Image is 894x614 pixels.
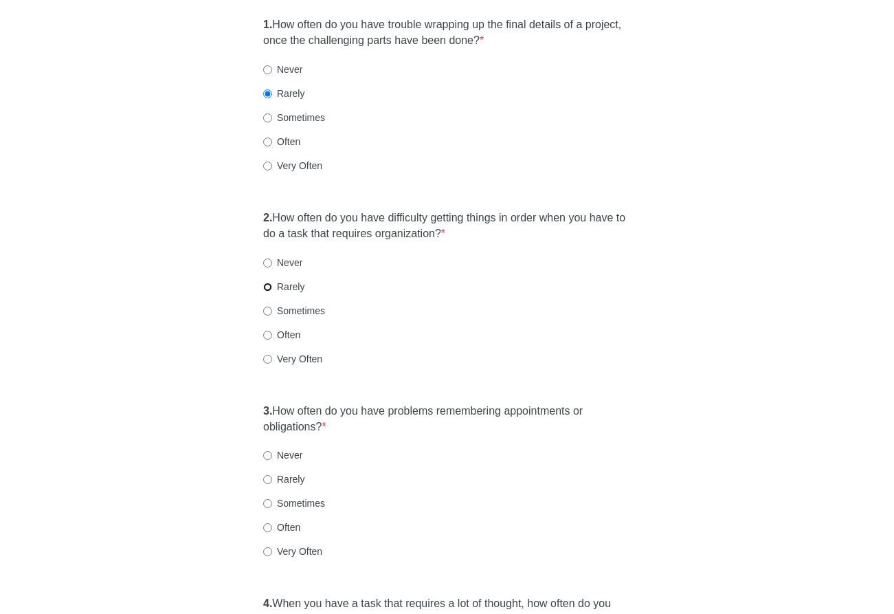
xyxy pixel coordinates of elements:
label: Sometimes [263,111,325,124]
label: Very Often [263,352,322,366]
input: Sometimes [263,113,272,122]
label: Very Often [263,159,322,173]
input: Often [263,523,272,532]
strong: 2. [263,212,272,223]
strong: 3. [263,405,272,417]
input: Sometimes [263,499,272,508]
input: Never [263,65,272,74]
label: How often do you have difficulty getting things in order when you have to do a task that requires... [263,210,631,242]
label: Rarely [263,87,304,100]
input: Very Often [263,355,272,364]
input: Often [263,331,272,340]
label: Very Often [263,545,322,558]
input: Very Often [263,547,272,556]
strong: 4. [263,597,272,609]
input: Very Often [263,162,272,171]
label: Never [263,256,302,270]
input: Never [263,451,272,460]
input: Never [263,259,272,267]
label: Often [263,520,300,534]
input: Rarely [263,283,272,292]
input: Rarely [263,89,272,98]
label: Never [263,63,302,76]
strong: 1. [263,19,272,30]
label: How often do you have problems remembering appointments or obligations? [263,404,631,435]
label: Rarely [263,280,304,294]
label: How often do you have trouble wrapping up the final details of a project, once the challenging pa... [263,17,631,49]
label: Never [263,448,302,462]
input: Sometimes [263,307,272,316]
input: Often [263,138,272,146]
label: Often [263,328,300,342]
label: Often [263,135,300,149]
label: Sometimes [263,496,325,510]
label: Sometimes [263,304,325,318]
label: Rarely [263,472,304,486]
input: Rarely [263,475,272,484]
